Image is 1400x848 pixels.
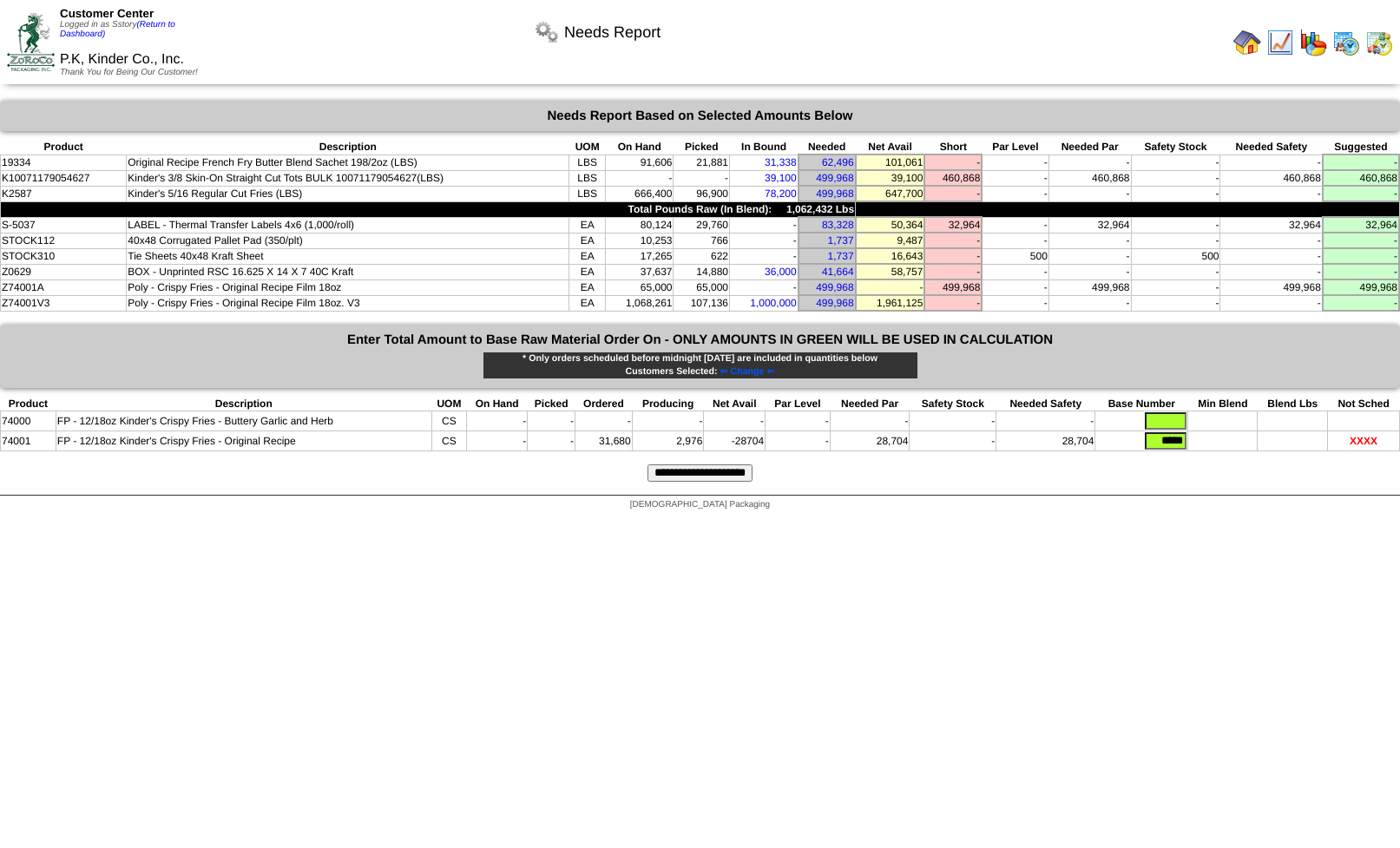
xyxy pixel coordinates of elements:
td: - [982,154,1048,170]
td: Kinder's 5/16 Regular Cut Fries (LBS) [127,186,569,201]
td: EA [569,217,606,233]
td: - [1048,248,1131,264]
td: Poly - Crispy Fries - Original Recipe Film 18oz. V3 [127,295,569,311]
a: 78,200 [765,187,797,200]
td: - [1131,264,1220,279]
span: Thank You for Being Our Customer! [60,68,198,77]
th: Safety Stock [1131,140,1220,154]
td: - [1131,154,1220,170]
a: 36,000 [765,266,797,278]
th: Needed Safety [996,397,1095,411]
td: - [606,170,674,186]
td: - [632,411,704,431]
td: 1,961,125 [856,295,925,311]
td: Original Recipe French Fry Butter Blend Sachet 198/2oz (LBS) [127,154,569,170]
th: On Hand [467,397,528,411]
td: - [1323,186,1399,201]
td: Poly - Crispy Fries - Original Recipe Film 18oz [127,279,569,295]
th: Needed [799,140,856,154]
th: Safety Stock [910,397,996,411]
td: EA [569,295,606,311]
a: 41,664 [822,266,854,278]
span: Needs Report [564,23,661,42]
td: - [982,217,1048,233]
a: 1,000,000 [750,297,796,309]
th: Picked [674,140,730,154]
td: 499,968 [1323,279,1399,295]
td: 31,680 [575,431,633,451]
td: 460,868 [1323,170,1399,186]
td: Kinder's 3/8 Skin-On Straight Cut Tots BULK 10071179054627(LBS) [127,170,569,186]
td: - [1323,154,1399,170]
td: Z74001V3 [1,295,127,311]
a: (Return to Dashboard) [60,20,175,39]
td: 32,964 [1048,217,1131,233]
td: -28704 [704,431,766,451]
th: Par Level [766,397,831,411]
td: - [982,170,1048,186]
td: 1,068,261 [606,295,674,311]
td: EA [569,248,606,264]
td: - [1131,233,1220,248]
td: EA [569,279,606,295]
td: - [982,233,1048,248]
td: 28,704 [996,431,1095,451]
div: * Only orders scheduled before midnight [DATE] are included in quantities below Customers Selected: [483,352,918,379]
td: - [575,411,633,431]
td: - [1323,264,1399,279]
a: 499,968 [816,297,853,309]
a: 1,737 [828,234,854,247]
td: - [830,411,910,431]
span: Logged in as Sstory [60,20,175,39]
td: - [1220,186,1323,201]
th: Producing [632,397,704,411]
td: - [1323,295,1399,311]
img: calendarprod.gif [1332,29,1360,56]
th: Needed Par [830,397,910,411]
td: BOX - Unprinted RSC 16.625 X 14 X 7 40C Kraft [127,264,569,279]
th: Min Blend [1188,397,1258,411]
img: calendarinout.gif [1365,29,1393,56]
td: 50,364 [856,217,925,233]
td: 107,136 [674,295,730,311]
td: 9,487 [856,233,925,248]
td: - [1048,186,1131,201]
td: 96,900 [674,186,730,201]
td: 65,000 [674,279,730,295]
td: EA [569,233,606,248]
img: graph.gif [1299,29,1327,56]
th: Par Level [982,140,1048,154]
td: - [467,431,528,451]
td: LBS [569,154,606,170]
td: Tie Sheets 40x48 Kraft Sheet [127,248,569,264]
a: ⇐ Change ⇐ [718,366,775,377]
td: LABEL - Thermal Transfer Labels 4x6 (1,000/roll) [127,217,569,233]
img: home.gif [1233,29,1261,56]
td: 500 [1131,248,1220,264]
td: - [704,411,766,431]
th: Net Avail [704,397,766,411]
img: ZoRoCo_Logo(Green%26Foil)%20jpg.webp [7,13,55,71]
td: 29,760 [674,217,730,233]
th: UOM [569,140,606,154]
td: 32,964 [1220,217,1323,233]
img: workflow.png [533,18,561,46]
td: 39,100 [856,170,925,186]
td: CS [431,431,466,451]
td: - [467,411,528,431]
td: 65,000 [606,279,674,295]
a: 499,968 [816,281,853,293]
td: - [730,233,799,248]
td: 2,976 [632,431,704,451]
td: Z0629 [1,264,127,279]
th: Description [127,140,569,154]
td: - [1323,233,1399,248]
td: 647,700 [856,186,925,201]
td: 91,606 [606,154,674,170]
td: XXXX [1328,431,1400,451]
td: S-5037 [1,217,127,233]
th: Needed Par [1048,140,1131,154]
td: 74000 [1,411,56,431]
td: 666,400 [606,186,674,201]
td: EA [569,264,606,279]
